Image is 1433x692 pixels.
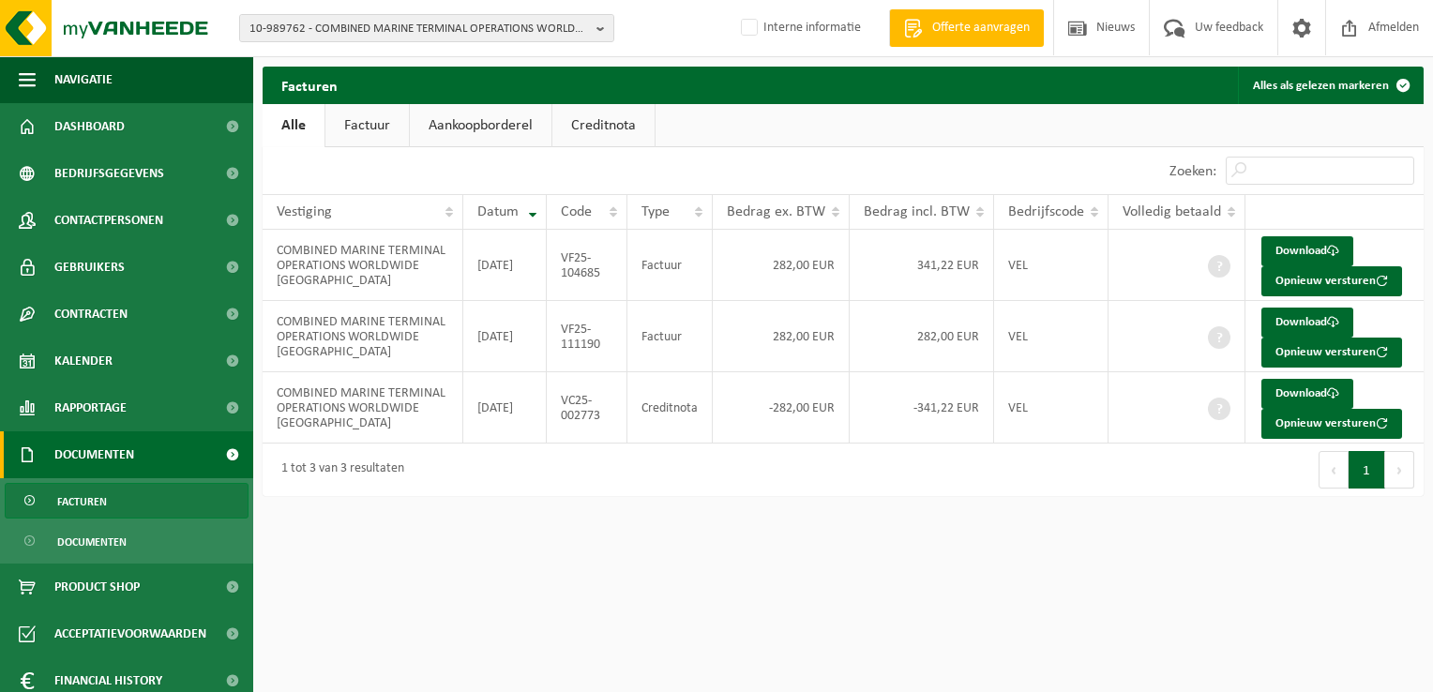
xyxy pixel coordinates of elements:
[54,291,128,338] span: Contracten
[54,244,125,291] span: Gebruikers
[239,14,614,42] button: 10-989762 - COMBINED MARINE TERMINAL OPERATIONS WORLDWIDE NV - ZWIJNDRECHT
[1261,236,1353,266] a: Download
[54,150,164,197] span: Bedrijfsgegevens
[994,301,1109,372] td: VEL
[627,301,713,372] td: Factuur
[737,14,861,42] label: Interne informatie
[463,372,547,444] td: [DATE]
[325,104,409,147] a: Factuur
[727,204,825,219] span: Bedrag ex. BTW
[850,230,994,301] td: 341,22 EUR
[547,372,627,444] td: VC25-002773
[263,301,463,372] td: COMBINED MARINE TERMINAL OPERATIONS WORLDWIDE [GEOGRAPHIC_DATA]
[272,453,404,487] div: 1 tot 3 van 3 resultaten
[864,204,970,219] span: Bedrag incl. BTW
[1238,67,1422,104] button: Alles als gelezen markeren
[57,484,107,519] span: Facturen
[263,104,324,147] a: Alle
[994,230,1109,301] td: VEL
[263,230,463,301] td: COMBINED MARINE TERMINAL OPERATIONS WORLDWIDE [GEOGRAPHIC_DATA]
[552,104,655,147] a: Creditnota
[263,372,463,444] td: COMBINED MARINE TERMINAL OPERATIONS WORLDWIDE [GEOGRAPHIC_DATA]
[850,372,994,444] td: -341,22 EUR
[1261,379,1353,409] a: Download
[713,230,850,301] td: 282,00 EUR
[1385,451,1414,489] button: Next
[641,204,670,219] span: Type
[463,230,547,301] td: [DATE]
[547,301,627,372] td: VF25-111190
[1261,409,1402,439] button: Opnieuw versturen
[561,204,592,219] span: Code
[54,103,125,150] span: Dashboard
[54,564,140,610] span: Product Shop
[463,301,547,372] td: [DATE]
[1261,338,1402,368] button: Opnieuw versturen
[54,197,163,244] span: Contactpersonen
[277,204,332,219] span: Vestiging
[713,372,850,444] td: -282,00 EUR
[477,204,519,219] span: Datum
[547,230,627,301] td: VF25-104685
[994,372,1109,444] td: VEL
[928,19,1034,38] span: Offerte aanvragen
[1261,266,1402,296] button: Opnieuw versturen
[54,56,113,103] span: Navigatie
[1169,164,1216,179] label: Zoeken:
[627,372,713,444] td: Creditnota
[713,301,850,372] td: 282,00 EUR
[1319,451,1349,489] button: Previous
[54,610,206,657] span: Acceptatievoorwaarden
[5,523,249,559] a: Documenten
[1349,451,1385,489] button: 1
[57,524,127,560] span: Documenten
[5,483,249,519] a: Facturen
[627,230,713,301] td: Factuur
[54,431,134,478] span: Documenten
[889,9,1044,47] a: Offerte aanvragen
[410,104,551,147] a: Aankoopborderel
[249,15,589,43] span: 10-989762 - COMBINED MARINE TERMINAL OPERATIONS WORLDWIDE NV - ZWIJNDRECHT
[850,301,994,372] td: 282,00 EUR
[263,67,356,103] h2: Facturen
[54,338,113,384] span: Kalender
[1261,308,1353,338] a: Download
[54,384,127,431] span: Rapportage
[1123,204,1221,219] span: Volledig betaald
[1008,204,1084,219] span: Bedrijfscode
